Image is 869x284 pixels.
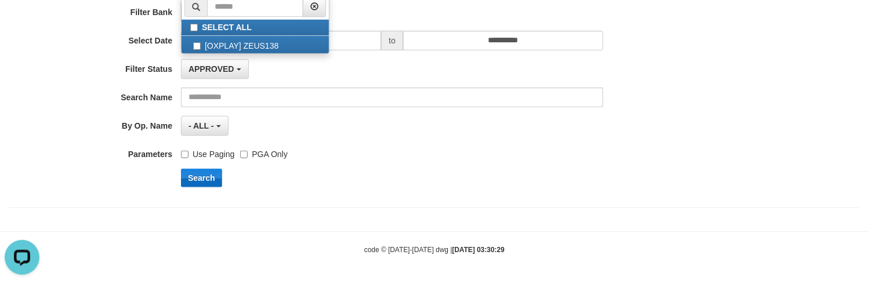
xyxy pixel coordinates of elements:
[452,246,505,254] strong: [DATE] 03:30:29
[193,42,201,50] input: [OXPLAY] ZEUS138
[381,31,403,50] span: to
[240,144,287,160] label: PGA Only
[189,64,234,74] span: APPROVED
[190,24,198,31] input: SELECT ALL
[189,121,214,130] span: - ALL -
[181,144,234,160] label: Use Paging
[182,20,329,35] label: SELECT ALL
[181,169,222,187] button: Search
[181,116,228,136] button: - ALL -
[181,151,189,158] input: Use Paging
[5,5,39,39] button: Open LiveChat chat widget
[240,151,248,158] input: PGA Only
[364,246,505,254] small: code © [DATE]-[DATE] dwg |
[182,36,329,53] label: [OXPLAY] ZEUS138
[181,59,248,79] button: APPROVED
